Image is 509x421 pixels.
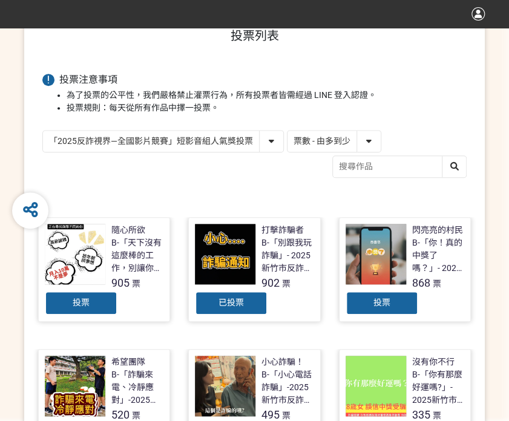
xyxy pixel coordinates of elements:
[188,217,321,322] a: 打擊詐騙者B-「別跟我玩詐騙」- 2025新竹市反詐視界影片徵件902票已投票
[111,368,164,406] div: B-「詐騙來電、冷靜應對」-2025新竹市反詐視界影片徵件
[67,102,467,114] li: 投票規則：每天從所有作品中擇一投票。
[42,28,467,43] h1: 投票列表
[261,276,280,289] span: 902
[261,356,304,368] div: 小心詐騙！
[73,298,90,307] span: 投票
[261,408,280,421] span: 495
[433,411,441,420] span: 票
[433,279,441,289] span: 票
[282,411,291,420] span: 票
[412,408,430,421] span: 335
[261,237,314,275] div: B-「別跟我玩詐騙」- 2025新竹市反詐視界影片徵件
[282,279,291,289] span: 票
[218,298,244,307] span: 已投票
[412,368,465,406] div: B-「你有那麼好運嗎?」- 2025新竹市反詐視界影片徵件
[59,74,117,85] span: 投票注意事項
[261,368,314,406] div: B-「小心電話詐騙」-2025新竹市反詐視界影片徵件
[373,298,390,307] span: 投票
[132,411,140,420] span: 票
[111,237,164,275] div: B-「天下沒有這麼棒的工作，別讓你的求職夢變成惡夢！」- 2025新竹市反詐視界影片徵件
[412,276,430,289] span: 868
[333,156,466,177] input: 搜尋作品
[67,89,467,102] li: 為了投票的公平性，我們嚴格禁止灌票行為，所有投票者皆需經過 LINE 登入認證。
[412,356,455,368] div: 沒有你不行
[111,408,130,421] span: 520
[339,217,471,322] a: 閃亮亮的村民B-「你！真的中獎了嗎？」- 2025新竹市反詐視界影片徵件868票投票
[111,356,145,368] div: 希望團隊
[111,224,145,237] div: 隨心所欲
[412,237,465,275] div: B-「你！真的中獎了嗎？」- 2025新竹市反詐視界影片徵件
[111,276,130,289] span: 905
[412,224,463,237] div: 閃亮亮的村民
[38,217,171,322] a: 隨心所欲B-「天下沒有這麼棒的工作，別讓你的求職夢變成惡夢！」- 2025新竹市反詐視界影片徵件905票投票
[132,279,140,289] span: 票
[261,224,304,237] div: 打擊詐騙者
